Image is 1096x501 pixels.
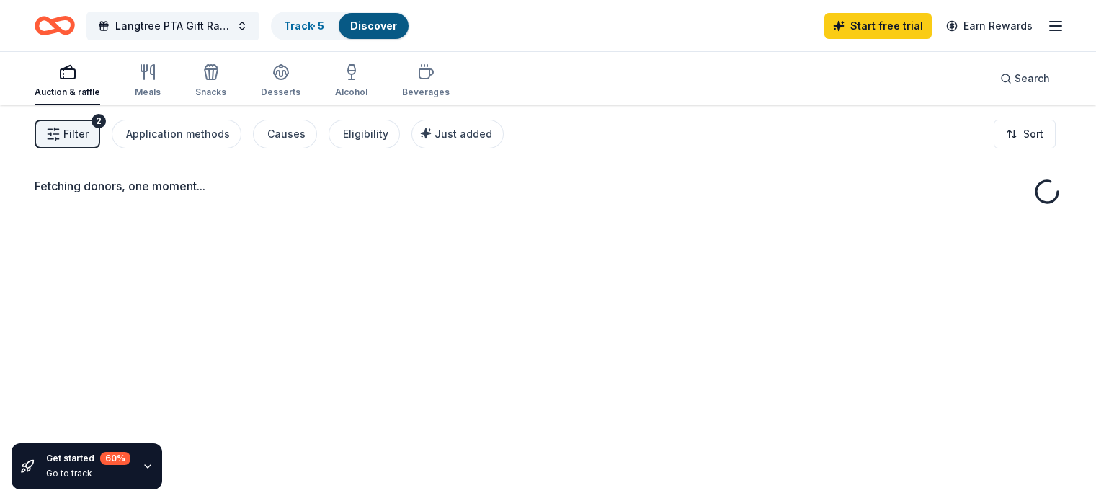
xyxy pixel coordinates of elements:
[411,120,504,148] button: Just added
[35,58,100,105] button: Auction & raffle
[267,125,306,143] div: Causes
[284,19,324,32] a: Track· 5
[402,58,450,105] button: Beverages
[195,87,226,98] div: Snacks
[135,58,161,105] button: Meals
[126,125,230,143] div: Application methods
[989,64,1061,93] button: Search
[350,19,397,32] a: Discover
[63,125,89,143] span: Filter
[994,120,1056,148] button: Sort
[35,9,75,43] a: Home
[402,87,450,98] div: Beverages
[195,58,226,105] button: Snacks
[35,87,100,98] div: Auction & raffle
[435,128,492,140] span: Just added
[335,87,367,98] div: Alcohol
[135,87,161,98] div: Meals
[937,13,1041,39] a: Earn Rewards
[115,17,231,35] span: Langtree PTA Gift Raffle
[35,177,1061,195] div: Fetching donors, one moment...
[329,120,400,148] button: Eligibility
[46,452,130,465] div: Get started
[253,120,317,148] button: Causes
[271,12,410,40] button: Track· 5Discover
[112,120,241,148] button: Application methods
[343,125,388,143] div: Eligibility
[100,452,130,465] div: 60 %
[1015,70,1050,87] span: Search
[335,58,367,105] button: Alcohol
[824,13,932,39] a: Start free trial
[46,468,130,479] div: Go to track
[261,58,300,105] button: Desserts
[92,114,106,128] div: 2
[86,12,259,40] button: Langtree PTA Gift Raffle
[261,87,300,98] div: Desserts
[35,120,100,148] button: Filter2
[1023,125,1043,143] span: Sort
